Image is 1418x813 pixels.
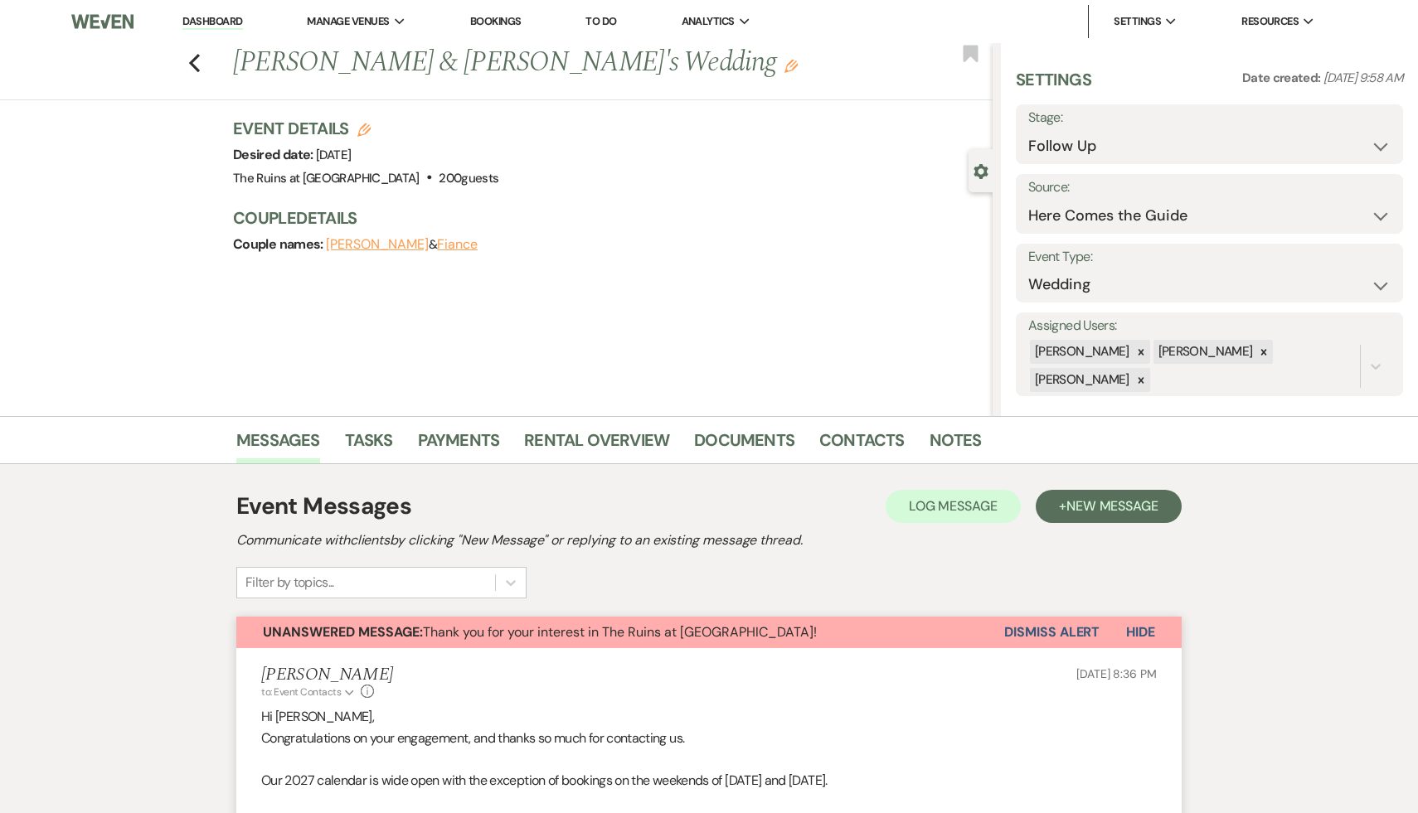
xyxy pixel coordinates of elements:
a: Contacts [819,427,905,463]
h5: [PERSON_NAME] [261,665,393,685]
a: Messages [236,427,320,463]
span: [DATE] [316,147,351,163]
span: [DATE] 8:36 PM [1076,666,1157,681]
label: Stage: [1028,106,1391,130]
label: Event Type: [1028,245,1391,269]
span: to: Event Contacts [261,685,341,699]
strong: Unanswered Message: [263,623,423,641]
label: Assigned Users: [1028,314,1391,338]
span: Hide [1126,623,1155,641]
a: Documents [694,427,794,463]
p: Our 2027 calendar is wide open with the exception of bookings on the weekends of [DATE] and [DATE]. [261,770,1157,791]
h3: Settings [1016,68,1091,104]
span: New Message [1066,497,1158,515]
button: Fiance [437,238,478,251]
span: Desired date: [233,146,316,163]
h3: Couple Details [233,206,976,230]
h1: [PERSON_NAME] & [PERSON_NAME]'s Wedding [233,43,834,83]
span: [DATE] 9:58 AM [1323,70,1403,86]
span: Analytics [682,13,735,30]
span: & [326,236,478,253]
button: Log Message [886,490,1021,523]
button: [PERSON_NAME] [326,238,429,251]
img: Weven Logo [71,4,134,39]
span: Couple names: [233,235,326,253]
div: [PERSON_NAME] [1030,340,1132,364]
h1: Event Messages [236,489,411,524]
h3: Event Details [233,117,498,140]
a: To Do [585,14,616,28]
span: Manage Venues [307,13,389,30]
button: +New Message [1036,490,1182,523]
div: Filter by topics... [245,573,334,593]
h2: Communicate with clients by clicking "New Message" or replying to an existing message thread. [236,530,1182,550]
div: [PERSON_NAME] [1030,368,1132,392]
button: Hide [1100,617,1182,648]
button: Unanswered Message:Thank you for your interest in The Ruins at [GEOGRAPHIC_DATA]! [236,617,1004,648]
a: Notes [930,427,982,463]
button: Edit [784,58,798,73]
span: Date created: [1242,70,1323,86]
a: Bookings [470,14,522,28]
div: [PERSON_NAME] [1153,340,1255,364]
a: Tasks [345,427,393,463]
a: Payments [418,427,500,463]
button: Close lead details [974,162,988,178]
p: Hi [PERSON_NAME], [261,706,1157,728]
span: Thank you for your interest in The Ruins at [GEOGRAPHIC_DATA]! [263,623,817,641]
span: Resources [1241,13,1299,30]
button: Dismiss Alert [1004,617,1100,648]
span: The Ruins at [GEOGRAPHIC_DATA] [233,170,420,186]
span: Log Message [909,497,998,515]
p: Congratulations on your engagement, and thanks so much for contacting us. [261,728,1157,749]
button: to: Event Contacts [261,685,357,699]
a: Rental Overview [524,427,669,463]
span: Settings [1114,13,1161,30]
span: 200 guests [439,170,498,186]
a: Dashboard [182,14,242,30]
label: Source: [1028,176,1391,200]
